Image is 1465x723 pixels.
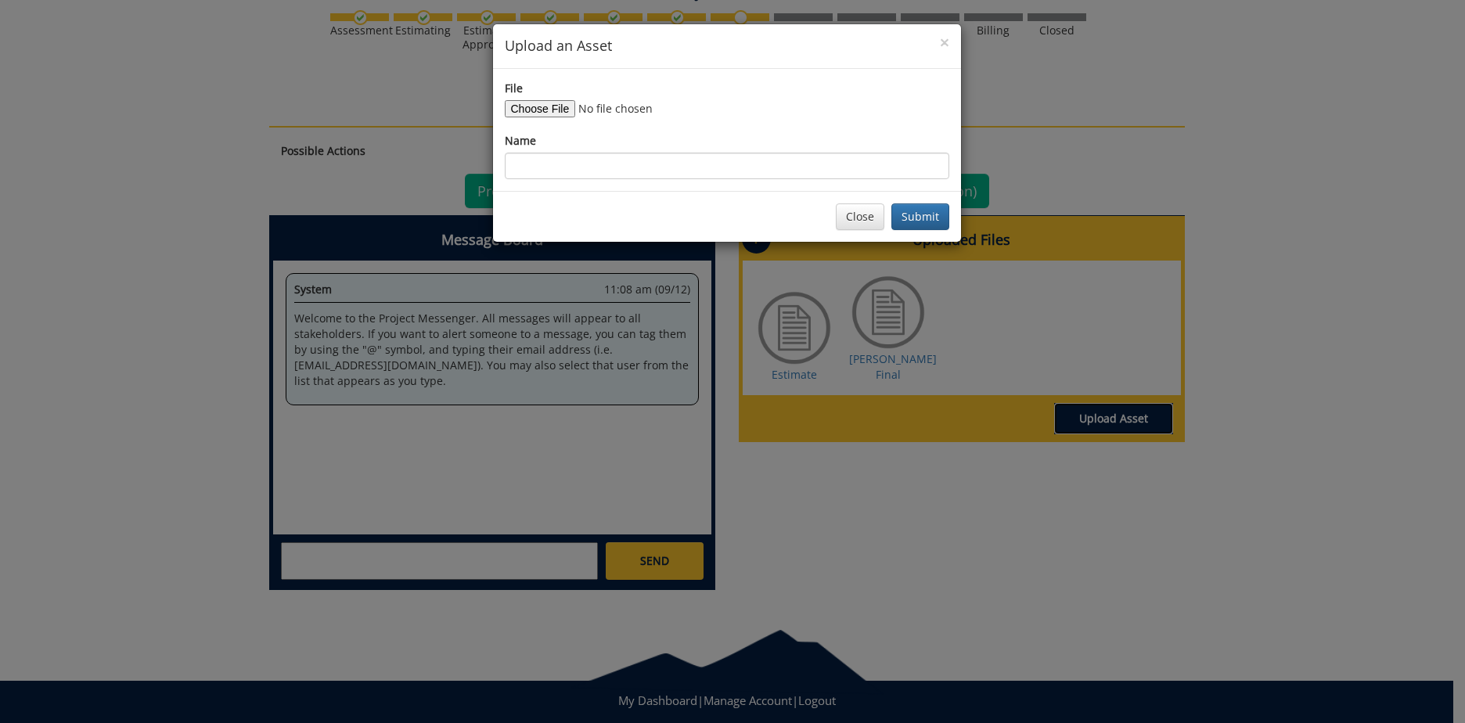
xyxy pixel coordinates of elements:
[505,36,949,56] h4: Upload an Asset
[940,31,949,53] span: ×
[836,203,884,230] button: Close
[940,34,949,51] button: Close
[891,203,949,230] button: Submit
[505,81,523,96] label: File
[505,133,536,149] label: Name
